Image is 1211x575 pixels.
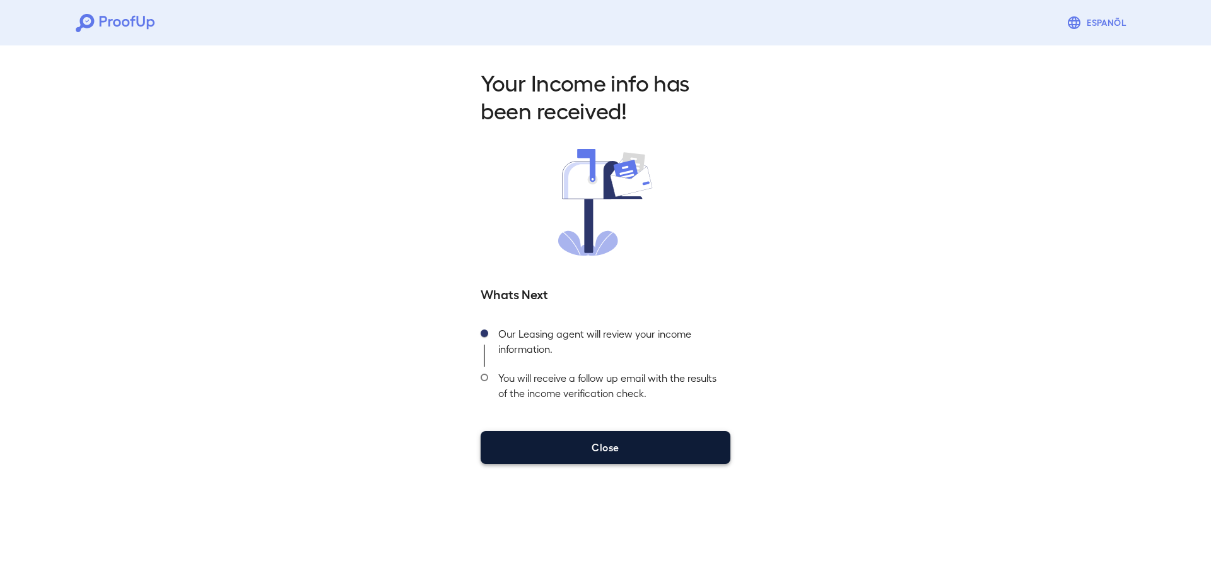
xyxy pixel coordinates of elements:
button: Espanõl [1062,10,1135,35]
h5: Whats Next [481,285,730,302]
img: received.svg [558,149,653,256]
button: Close [481,431,730,464]
h2: Your Income info has been received! [481,68,730,124]
div: You will receive a follow up email with the results of the income verification check. [488,367,730,411]
div: Our Leasing agent will review your income information. [488,323,730,367]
